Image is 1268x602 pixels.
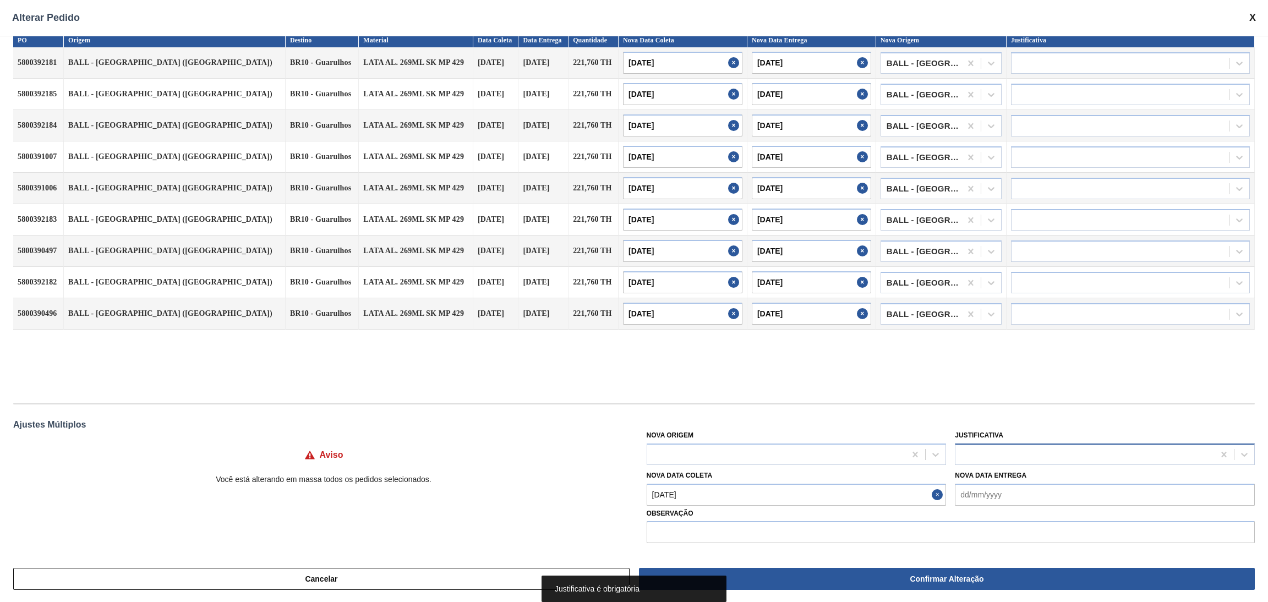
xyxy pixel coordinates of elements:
[647,484,947,506] input: dd/mm/yyyy
[647,431,693,439] label: Nova Origem
[286,141,359,173] td: BR10 - Guarulhos
[623,209,742,231] input: dd/mm/yyyy
[728,271,742,293] button: Close
[857,146,871,168] button: Close
[64,79,286,110] td: BALL - [GEOGRAPHIC_DATA] ([GEOGRAPHIC_DATA])
[728,303,742,325] button: Close
[13,204,64,236] td: 5800392183
[857,303,871,325] button: Close
[728,146,742,168] button: Close
[623,303,742,325] input: dd/mm/yyyy
[13,568,630,590] button: Cancelar
[887,248,962,255] div: BALL - [GEOGRAPHIC_DATA] ([GEOGRAPHIC_DATA])
[13,236,64,267] td: 5800390497
[752,83,871,105] input: dd/mm/yyyy
[752,177,871,199] input: dd/mm/yyyy
[647,506,1255,522] label: Observação
[518,298,569,330] td: [DATE]
[569,298,619,330] td: 221,760 TH
[747,33,876,47] th: Nova Data Entrega
[359,141,473,173] td: LATA AL. 269ML SK MP 429
[286,33,359,47] th: Destino
[728,209,742,231] button: Close
[473,204,519,236] td: [DATE]
[569,141,619,173] td: 221,760 TH
[569,79,619,110] td: 221,760 TH
[473,236,519,267] td: [DATE]
[286,236,359,267] td: BR10 - Guarulhos
[13,420,1255,430] div: Ajustes Múltiplos
[623,114,742,136] input: dd/mm/yyyy
[518,79,569,110] td: [DATE]
[569,267,619,298] td: 221,760 TH
[473,47,519,79] td: [DATE]
[857,52,871,74] button: Close
[569,236,619,267] td: 221,760 TH
[887,91,962,98] div: BALL - [GEOGRAPHIC_DATA] ([GEOGRAPHIC_DATA])
[728,177,742,199] button: Close
[64,204,286,236] td: BALL - [GEOGRAPHIC_DATA] ([GEOGRAPHIC_DATA])
[518,33,569,47] th: Data Entrega
[12,12,80,24] span: Alterar Pedido
[955,484,1255,506] input: dd/mm/yyyy
[752,303,871,325] input: dd/mm/yyyy
[518,141,569,173] td: [DATE]
[64,141,286,173] td: BALL - [GEOGRAPHIC_DATA] ([GEOGRAPHIC_DATA])
[286,79,359,110] td: BR10 - Guarulhos
[623,177,742,199] input: dd/mm/yyyy
[857,177,871,199] button: Close
[64,110,286,141] td: BALL - [GEOGRAPHIC_DATA] ([GEOGRAPHIC_DATA])
[359,79,473,110] td: LATA AL. 269ML SK MP 429
[359,47,473,79] td: LATA AL. 269ML SK MP 429
[286,298,359,330] td: BR10 - Guarulhos
[955,472,1026,479] label: Nova Data Entrega
[473,110,519,141] td: [DATE]
[752,52,871,74] input: dd/mm/yyyy
[518,204,569,236] td: [DATE]
[64,173,286,204] td: BALL - [GEOGRAPHIC_DATA] ([GEOGRAPHIC_DATA])
[887,185,962,193] div: BALL - [GEOGRAPHIC_DATA] ([GEOGRAPHIC_DATA])
[64,47,286,79] td: BALL - [GEOGRAPHIC_DATA] ([GEOGRAPHIC_DATA])
[359,267,473,298] td: LATA AL. 269ML SK MP 429
[286,47,359,79] td: BR10 - Guarulhos
[887,59,962,67] div: BALL - [GEOGRAPHIC_DATA] ([GEOGRAPHIC_DATA])
[876,33,1007,47] th: Nova Origem
[887,310,962,318] div: BALL - [GEOGRAPHIC_DATA] ([GEOGRAPHIC_DATA])
[359,298,473,330] td: LATA AL. 269ML SK MP 429
[64,298,286,330] td: BALL - [GEOGRAPHIC_DATA] ([GEOGRAPHIC_DATA])
[752,114,871,136] input: dd/mm/yyyy
[752,146,871,168] input: dd/mm/yyyy
[857,240,871,262] button: Close
[752,240,871,262] input: dd/mm/yyyy
[857,271,871,293] button: Close
[555,584,640,593] span: Justificativa é obrigatória
[623,271,742,293] input: dd/mm/yyyy
[639,568,1255,590] button: Confirmar Alteração
[623,146,742,168] input: dd/mm/yyyy
[359,236,473,267] td: LATA AL. 269ML SK MP 429
[320,450,343,460] h4: Aviso
[518,110,569,141] td: [DATE]
[518,267,569,298] td: [DATE]
[286,110,359,141] td: BR10 - Guarulhos
[887,122,962,130] div: BALL - [GEOGRAPHIC_DATA] ([GEOGRAPHIC_DATA])
[752,271,871,293] input: dd/mm/yyyy
[857,209,871,231] button: Close
[359,33,473,47] th: Material
[728,240,742,262] button: Close
[887,216,962,224] div: BALL - [GEOGRAPHIC_DATA] ([GEOGRAPHIC_DATA])
[359,173,473,204] td: LATA AL. 269ML SK MP 429
[619,33,747,47] th: Nova Data Coleta
[728,52,742,74] button: Close
[13,298,64,330] td: 5800390496
[569,47,619,79] td: 221,760 TH
[955,431,1003,439] label: Justificativa
[857,83,871,105] button: Close
[887,279,962,287] div: BALL - [GEOGRAPHIC_DATA] ([GEOGRAPHIC_DATA])
[13,173,64,204] td: 5800391006
[518,173,569,204] td: [DATE]
[623,83,742,105] input: dd/mm/yyyy
[569,204,619,236] td: 221,760 TH
[473,298,519,330] td: [DATE]
[13,47,64,79] td: 5800392181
